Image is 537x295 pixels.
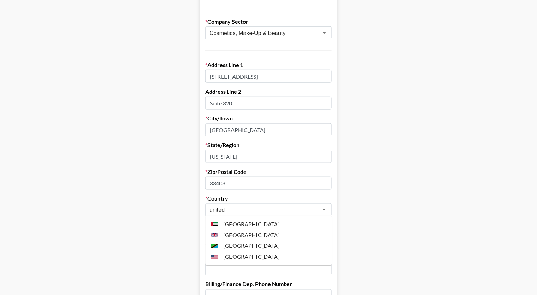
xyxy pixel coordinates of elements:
label: State/Region [205,142,332,149]
label: Country [205,195,332,202]
label: Company Sector [205,18,332,25]
li: [GEOGRAPHIC_DATA] [205,252,332,262]
button: Open [320,28,329,38]
label: Zip/Postal Code [205,168,332,175]
li: [GEOGRAPHIC_DATA] [205,219,332,230]
label: Address Line 2 [205,88,332,95]
button: Close [320,205,329,215]
li: [GEOGRAPHIC_DATA] [205,241,332,252]
label: Address Line 1 [205,62,332,68]
li: [GEOGRAPHIC_DATA] [205,230,332,241]
label: City/Town [205,115,332,122]
label: Billing/Finance Dep. Phone Number [205,281,332,288]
